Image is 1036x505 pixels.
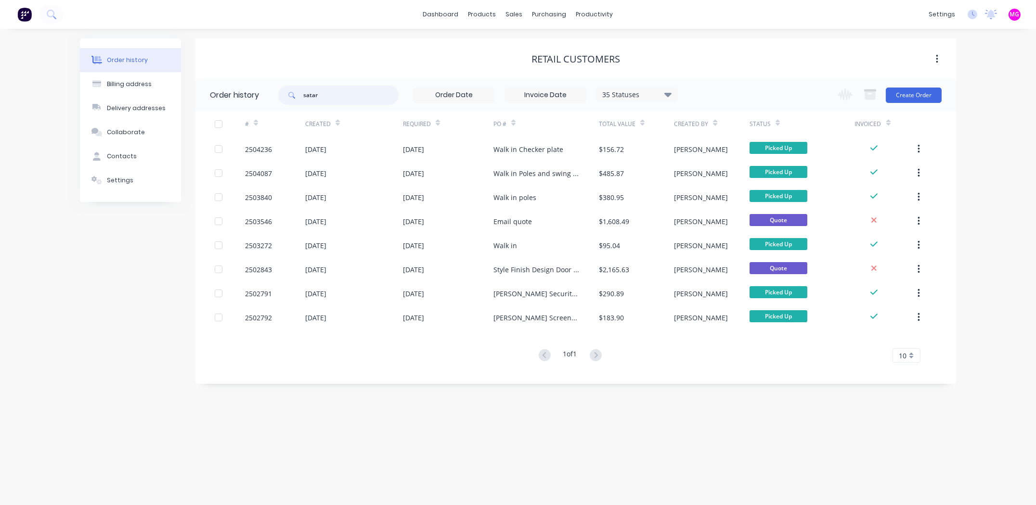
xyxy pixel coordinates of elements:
div: [PERSON_NAME] Security door | Walk in [493,289,580,299]
span: Picked Up [750,286,807,298]
span: Picked Up [750,166,807,178]
button: Order history [80,48,181,72]
div: products [464,7,501,22]
div: $380.95 [599,192,624,202]
span: 10 [899,351,906,361]
div: sales [501,7,528,22]
div: $485.87 [599,168,624,178]
button: Create Order [886,88,942,103]
span: Quote [750,214,807,226]
button: Settings [80,168,181,192]
div: Walk in poles [493,192,536,202]
div: Retail Customers [531,53,620,65]
div: $1,608.49 [599,216,629,227]
div: [DATE] [305,168,326,178]
input: Search... [303,86,399,105]
div: Walk in Checker plate [493,144,563,154]
div: settings [924,7,960,22]
div: # [245,120,249,128]
div: Order history [107,56,148,64]
div: Order history [210,89,259,101]
div: [PERSON_NAME] Screen| Walk in [493,313,580,323]
span: Picked Up [750,238,807,250]
input: Invoice Date [505,88,586,102]
div: [PERSON_NAME] [674,216,728,227]
div: 2503546 [245,216,272,227]
div: Delivery addresses [107,104,166,113]
button: Delivery addresses [80,96,181,120]
div: $2,165.63 [599,265,629,275]
div: 2504087 [245,168,272,178]
div: Required [403,120,431,128]
div: [PERSON_NAME] [674,168,728,178]
div: [PERSON_NAME] [674,240,728,251]
div: [DATE] [403,168,424,178]
div: Total Value [599,111,674,137]
div: Status [750,111,855,137]
div: [DATE] [403,216,424,227]
span: Picked Up [750,310,807,322]
span: Picked Up [750,190,807,202]
div: [DATE] [403,313,424,323]
span: Picked Up [750,142,807,154]
div: Created [305,120,331,128]
button: Contacts [80,144,181,168]
button: Collaborate [80,120,181,144]
div: 2502843 [245,265,272,275]
button: Billing address [80,72,181,96]
div: [DATE] [403,240,424,251]
div: Total Value [599,120,635,128]
div: [DATE] [305,192,326,202]
div: Required [403,111,493,137]
div: $156.72 [599,144,624,154]
div: $95.04 [599,240,620,251]
div: 1 of 1 [563,349,577,363]
img: Factory [17,7,32,22]
div: [PERSON_NAME] [674,144,728,154]
div: Status [750,120,771,128]
div: [PERSON_NAME] [674,265,728,275]
div: Created By [674,111,749,137]
div: Collaborate [107,128,145,137]
span: MG [1010,10,1020,19]
div: 2503840 [245,192,272,202]
div: [DATE] [305,313,326,323]
div: PO # [493,111,599,137]
div: [DATE] [305,265,326,275]
div: [PERSON_NAME] [674,289,728,299]
div: PO # [493,120,506,128]
div: [DATE] [403,192,424,202]
div: Billing address [107,80,152,88]
div: 2504236 [245,144,272,154]
input: Order Date [414,88,494,102]
div: [DATE] [305,289,326,299]
div: Walk in [493,240,517,251]
div: $183.90 [599,313,624,323]
div: Email quote [493,216,532,227]
div: productivity [571,7,618,22]
div: [DATE] [403,289,424,299]
div: Created By [674,120,708,128]
div: [DATE] [305,216,326,227]
a: dashboard [418,7,464,22]
div: Style Finish Design Door ware [493,265,580,275]
div: 2502792 [245,313,272,323]
div: purchasing [528,7,571,22]
div: Created [305,111,403,137]
div: $290.89 [599,289,624,299]
div: [DATE] [305,144,326,154]
div: Invoiced [855,120,881,128]
div: 35 Statuses [596,89,677,100]
div: # [245,111,305,137]
div: Settings [107,176,133,185]
div: [DATE] [305,240,326,251]
span: Quote [750,262,807,274]
div: [DATE] [403,144,424,154]
div: [PERSON_NAME] [674,192,728,202]
div: Walk in Poles and swing arms [493,168,580,178]
div: Contacts [107,152,137,161]
div: Invoiced [855,111,915,137]
div: 2503272 [245,240,272,251]
div: 2502791 [245,289,272,299]
div: [DATE] [403,265,424,275]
